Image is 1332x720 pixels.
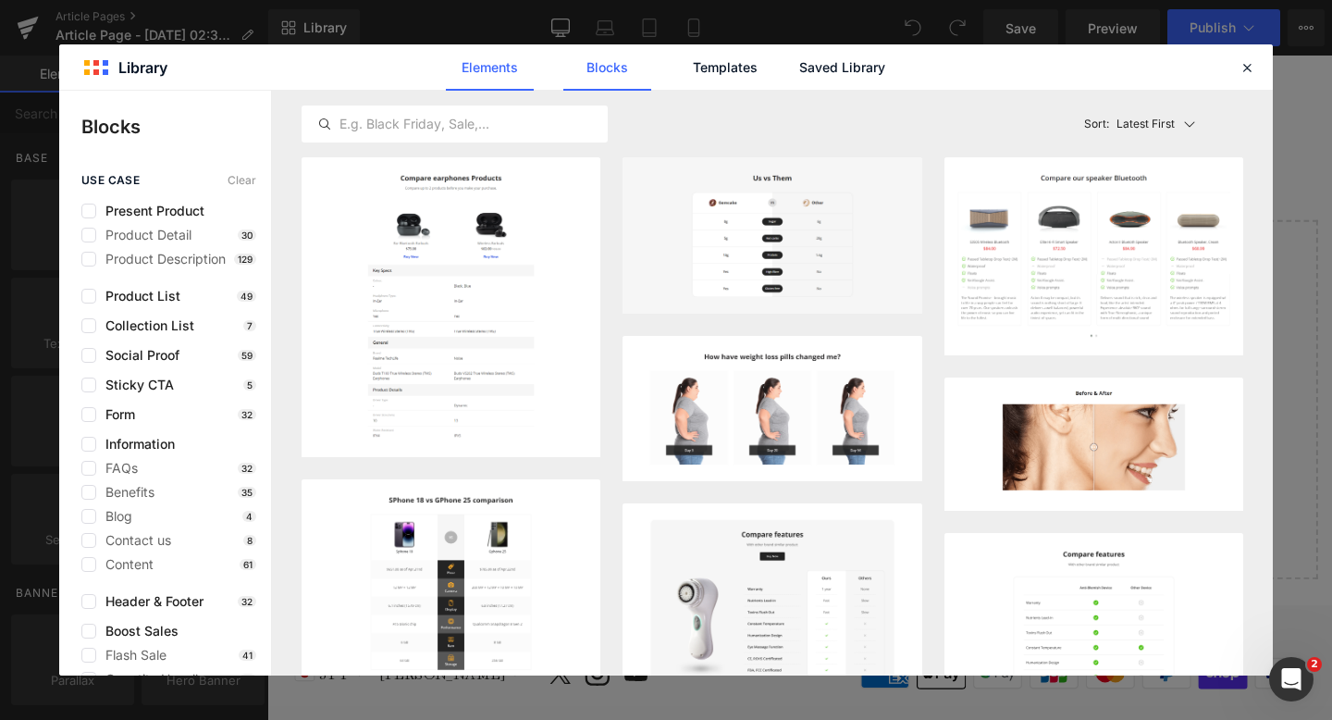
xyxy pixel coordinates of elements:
[30,642,49,657] img: 日本
[118,640,250,659] span: [PERSON_NAME]
[96,348,179,363] span: Social Proof
[334,637,360,663] a: Instagram
[81,113,271,141] p: Blocks
[96,204,204,218] span: Present Product
[243,379,256,391] p: 5
[96,407,135,422] span: Form
[623,157,921,314] img: image
[96,594,203,609] span: Header & Footer
[118,640,267,659] button: [PERSON_NAME]
[96,461,138,476] span: FAQs
[96,252,226,267] span: Product Description
[681,44,769,91] a: Templates
[96,378,174,392] span: Sticky CTA
[96,533,171,548] span: Contact us
[243,320,256,331] p: 7
[96,437,175,452] span: Information
[44,494,1075,507] p: or Drag & Drop elements from left sidebar
[240,674,256,685] p: 17
[96,228,191,242] span: Product Detail
[30,640,104,659] button: 日本JPY
[238,487,256,498] p: 35
[238,230,256,241] p: 30
[623,336,921,481] img: image
[237,291,256,302] p: 49
[30,640,86,659] span: JPY
[96,289,180,304] span: Product List
[944,378,1243,511] img: image
[242,511,256,522] p: 4
[238,596,256,607] p: 32
[519,9,660,33] span: 特定商取引について
[302,113,607,135] input: E.g. Black Friday, Sale,...
[234,254,256,265] p: 129
[240,559,256,570] p: 61
[96,485,154,500] span: Benefits
[96,509,132,524] span: Blog
[96,318,194,333] span: Collection List
[238,463,256,474] p: 32
[375,637,401,663] a: Youtube
[96,557,154,572] span: Content
[1116,116,1175,132] p: Latest First
[489,2,690,41] a: 特定商取引について
[1269,657,1313,701] iframe: Intercom live chat
[96,672,198,687] span: Quantity Upsell
[1077,91,1243,157] button: Latest FirstSort:Latest First
[1307,657,1322,672] span: 2
[239,650,256,661] p: 41
[944,157,1243,355] img: image
[302,479,600,687] img: image
[228,174,256,187] span: Clear
[563,44,651,91] a: Blocks
[798,44,886,91] a: Saved Library
[297,639,319,661] a: Twitter
[238,350,256,361] p: 59
[1084,118,1109,130] span: Sort:
[44,217,1075,239] p: Start building your page
[302,157,600,457] img: image
[96,624,179,639] span: Boost Sales
[238,409,256,420] p: 32
[623,503,921,703] img: image
[243,535,256,546] p: 8
[81,174,140,187] span: use case
[476,442,643,479] a: Explore Template
[446,44,534,91] a: Elements
[96,648,166,663] span: Flash Sale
